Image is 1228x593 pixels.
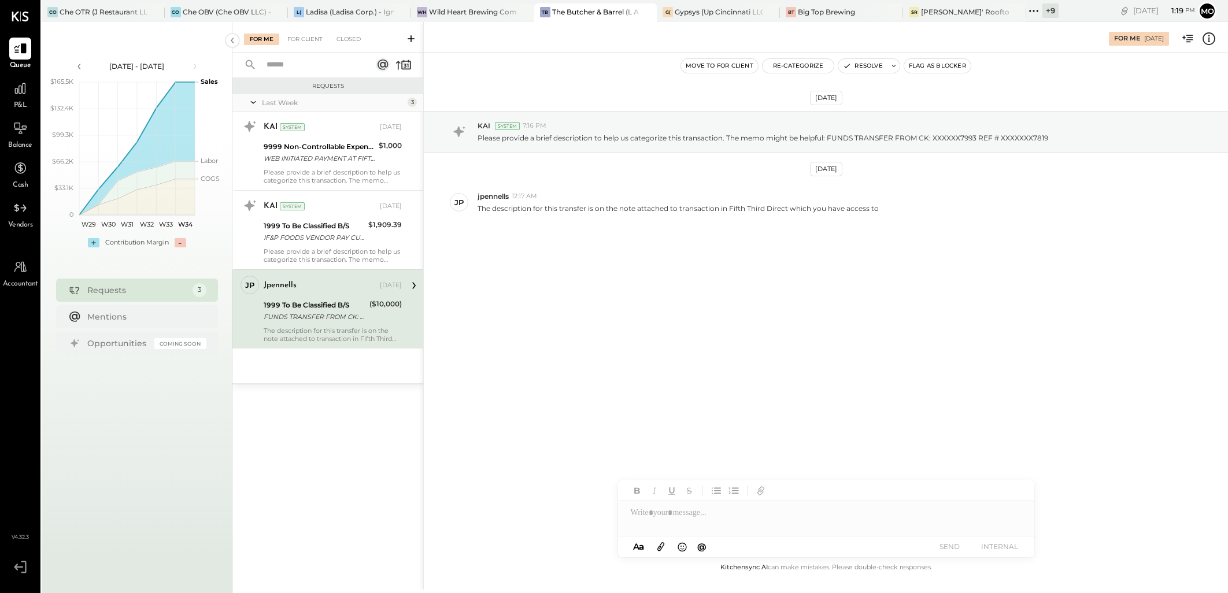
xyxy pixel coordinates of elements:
button: Resolve [838,59,887,73]
div: SR [909,7,919,17]
div: For Client [282,34,328,45]
div: TB [540,7,550,17]
div: [DATE] [380,202,402,211]
div: copy link [1119,5,1130,17]
button: Mo [1198,2,1216,20]
div: CO [171,7,181,17]
text: W30 [101,220,115,228]
div: Che OTR (J Restaurant LLC) - Ignite [60,7,147,17]
span: Cash [13,180,28,191]
div: + [88,238,99,247]
button: Italic [647,483,662,498]
a: Queue [1,38,40,71]
button: Move to for client [681,59,758,73]
text: W32 [139,220,153,228]
div: $1,909.39 [368,219,402,231]
button: Ordered List [726,483,741,498]
div: Mentions [87,311,201,323]
span: @ [697,541,707,552]
span: 12:17 AM [512,192,537,201]
div: jpennells [264,280,297,291]
text: W33 [159,220,173,228]
div: 1999 To Be Classified B/S [264,220,365,232]
span: KAI [478,121,490,131]
text: Labor [201,157,218,165]
div: 9999 Non-Controllable Expenses:Other Income and Expenses:To Be Classified P&L [264,141,375,153]
button: Bold [630,483,645,498]
div: ($10,000) [369,298,402,310]
button: SEND [927,539,973,554]
div: 3 [193,283,206,297]
div: IF&P FOODS VENDOR PAY CUST BBCIN THE BUTCHER & BARREL 070725 [264,232,365,243]
div: Please provide a brief description to help us categorize this transaction. The memo might be help... [264,168,402,184]
a: Accountant [1,256,40,290]
a: Balance [1,117,40,151]
button: Flag as Blocker [904,59,971,73]
text: Sales [201,77,218,86]
div: [DATE] [810,162,842,176]
div: Requests [87,284,187,296]
div: Closed [331,34,367,45]
div: [PERSON_NAME]' Rooftop - Ignite [921,7,1009,17]
button: Aa [630,540,648,553]
span: Accountant [3,279,38,290]
text: $33.1K [54,184,73,192]
a: Cash [1,157,40,191]
div: FUNDS TRANSFER FROM CK: XXXXXX7993 REF # XXXXXXX7819 [264,311,366,323]
div: BT [786,7,796,17]
div: System [280,202,305,210]
div: Ladisa (Ladisa Corp.) - Ignite [306,7,394,17]
div: Contribution Margin [105,238,169,247]
div: Big Top Brewing [798,7,855,17]
button: Strikethrough [682,483,697,498]
span: Queue [10,61,31,71]
div: + 9 [1042,3,1059,18]
div: Gypsys (Up Cincinnati LLC) - Ignite [675,7,763,17]
div: System [280,123,305,131]
div: For Me [244,34,279,45]
div: Wild Heart Brewing Company [429,7,517,17]
div: 1999 To Be Classified B/S [264,299,366,311]
div: [DATE] [1133,5,1195,16]
div: [DATE] [1144,35,1164,43]
div: CO [47,7,58,17]
span: P&L [14,101,27,111]
div: KAI [264,121,278,133]
div: For Me [1114,34,1140,43]
span: Vendors [8,220,33,231]
div: jp [245,280,254,291]
span: Balance [8,140,32,151]
button: Add URL [753,483,768,498]
div: The Butcher & Barrel (L Argento LLC) - [GEOGRAPHIC_DATA] [552,7,640,17]
div: WH [417,7,427,17]
div: [DATE] - [DATE] [88,61,186,71]
div: [DATE] [810,91,842,105]
text: W34 [177,220,193,228]
a: Vendors [1,197,40,231]
div: WEB INITIATED PAYMENT AT FIFTH THIRD BANK WEB PAY XXXXXXXXXXXXXXX2125 [264,153,375,164]
div: Please provide a brief description to help us categorize this transaction. The memo might be help... [264,247,402,264]
div: Last Week [262,98,405,108]
button: Re-Categorize [763,59,834,73]
button: Unordered List [709,483,724,498]
text: $132.4K [50,104,73,112]
text: $99.3K [52,131,73,139]
div: Che OBV (Che OBV LLC) - Ignite [183,7,271,17]
div: System [495,122,520,130]
text: $66.2K [52,157,73,165]
span: 7:16 PM [523,121,546,131]
text: COGS [201,175,220,183]
text: $165.5K [50,77,73,86]
button: Underline [664,483,679,498]
button: @ [694,539,710,554]
a: P&L [1,77,40,111]
div: - [175,238,186,247]
div: 3 [408,98,417,107]
text: W31 [121,220,134,228]
span: jpennells [478,191,509,201]
div: [DATE] [380,123,402,132]
span: a [639,541,644,552]
div: KAI [264,201,278,212]
div: The description for this transfer is on the note attached to transaction in Fifth Third Direct wh... [264,327,402,343]
div: Coming Soon [154,338,206,349]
